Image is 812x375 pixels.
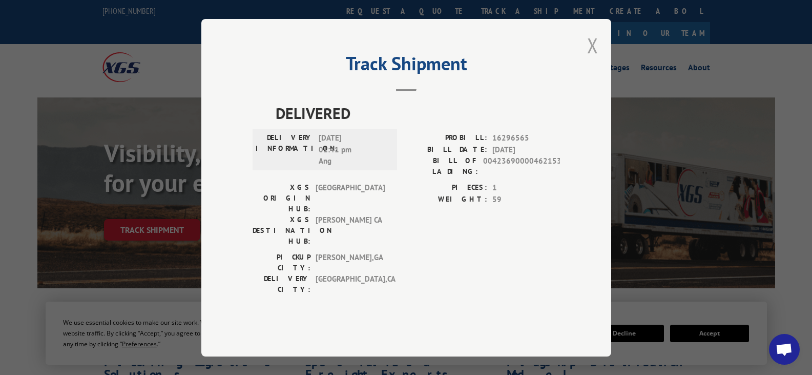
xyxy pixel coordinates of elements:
span: 59 [492,193,560,205]
label: XGS ORIGIN HUB: [253,182,310,214]
span: 00423690000462153 [483,155,560,177]
span: [DATE] 01:41 pm Ang [319,132,388,167]
button: Close modal [587,32,598,59]
span: [DATE] [492,144,560,155]
div: Open chat [769,334,800,365]
label: WEIGHT: [406,193,487,205]
span: 16296565 [492,132,560,144]
span: [PERSON_NAME] , GA [316,252,385,273]
span: [PERSON_NAME] CA [316,214,385,247]
label: PICKUP CITY: [253,252,310,273]
label: DELIVERY INFORMATION: [256,132,314,167]
label: BILL OF LADING: [406,155,478,177]
span: DELIVERED [276,102,560,125]
label: BILL DATE: [406,144,487,155]
label: PROBILL: [406,132,487,144]
span: [GEOGRAPHIC_DATA] , CA [316,273,385,295]
label: XGS DESTINATION HUB: [253,214,310,247]
label: DELIVERY CITY: [253,273,310,295]
h2: Track Shipment [253,56,560,76]
label: PIECES: [406,182,487,194]
span: 1 [492,182,560,194]
span: [GEOGRAPHIC_DATA] [316,182,385,214]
